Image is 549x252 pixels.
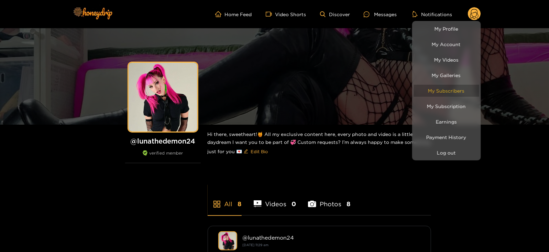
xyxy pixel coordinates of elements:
[414,23,479,35] a: My Profile
[414,69,479,81] a: My Galleries
[414,54,479,66] a: My Videos
[414,38,479,50] a: My Account
[414,131,479,143] a: Payment History
[414,85,479,97] a: My Subscribers
[414,116,479,128] a: Earnings
[414,147,479,159] button: Log out
[414,100,479,112] a: My Subscription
